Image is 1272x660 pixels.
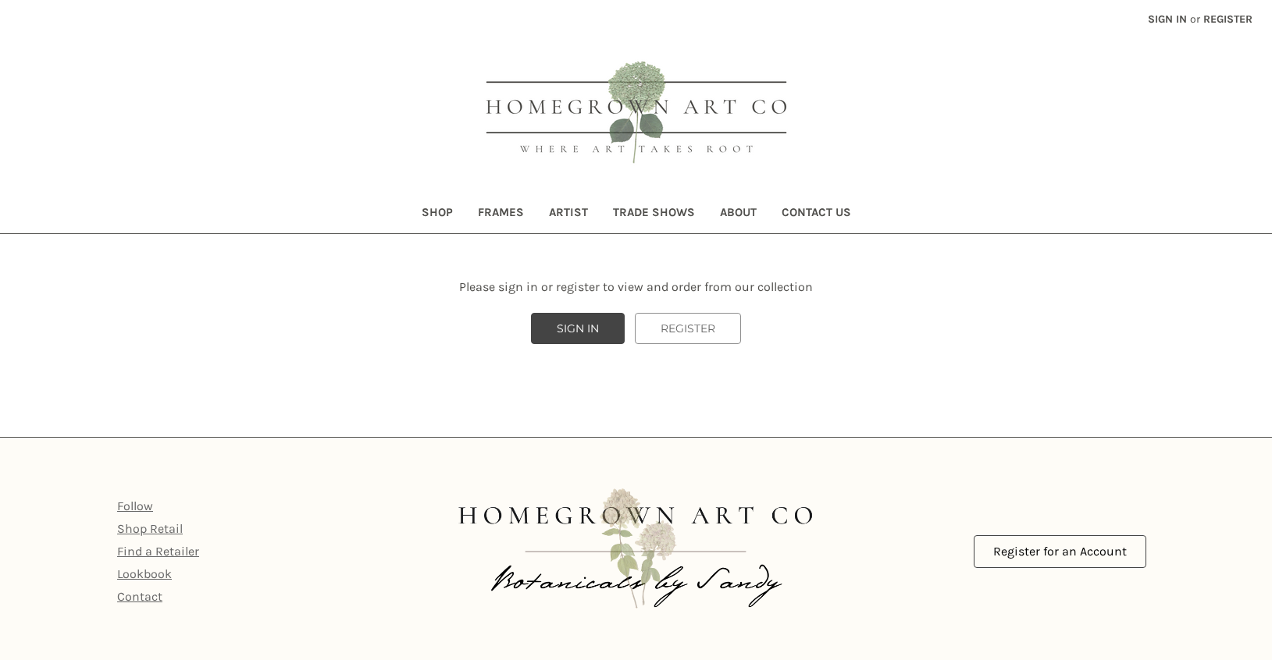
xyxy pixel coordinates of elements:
a: Artist [536,195,600,233]
a: REGISTER [635,313,741,344]
a: Contact [117,590,162,605]
a: Trade Shows [600,195,707,233]
span: or [1188,11,1202,27]
span: Please sign in or register to view and order from our collection [459,279,813,294]
a: About [707,195,769,233]
a: Contact Us [769,195,864,233]
a: Shop [409,195,465,233]
a: Lookbook [117,567,172,582]
a: Frames [465,195,536,233]
a: Follow [117,499,153,514]
img: HOMEGROWN ART CO [461,44,812,184]
a: Shop Retail [117,522,183,537]
a: Register for an Account [974,536,1146,569]
a: Find a Retailer [117,545,199,559]
a: SIGN IN [531,313,625,344]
